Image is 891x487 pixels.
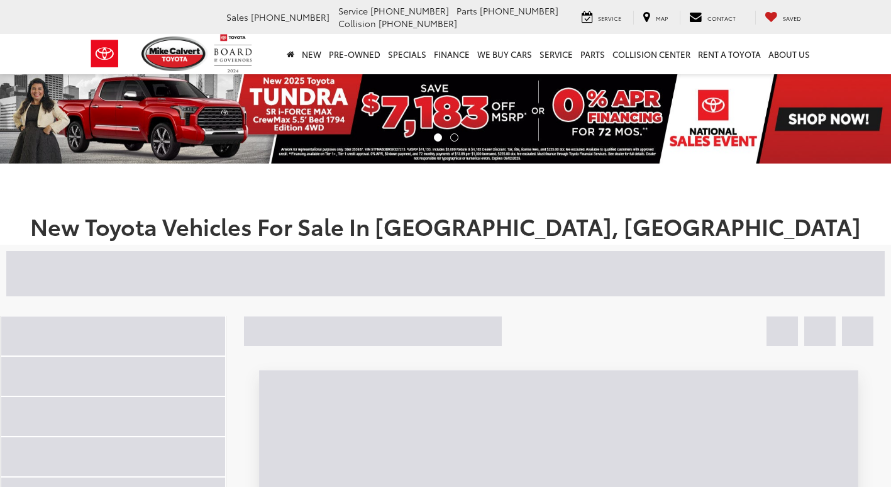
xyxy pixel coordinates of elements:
[457,4,477,17] span: Parts
[379,17,457,30] span: [PHONE_NUMBER]
[680,11,745,25] a: Contact
[656,14,668,22] span: Map
[298,34,325,74] a: New
[755,11,811,25] a: My Saved Vehicles
[473,34,536,74] a: WE BUY CARS
[338,17,376,30] span: Collision
[430,34,473,74] a: Finance
[141,36,208,71] img: Mike Calvert Toyota
[370,4,449,17] span: [PHONE_NUMBER]
[633,11,677,25] a: Map
[783,14,801,22] span: Saved
[251,11,329,23] span: [PHONE_NUMBER]
[283,34,298,74] a: Home
[694,34,765,74] a: Rent a Toyota
[384,34,430,74] a: Specials
[609,34,694,74] a: Collision Center
[536,34,577,74] a: Service
[577,34,609,74] a: Parts
[572,11,631,25] a: Service
[480,4,558,17] span: [PHONE_NUMBER]
[226,11,248,23] span: Sales
[765,34,814,74] a: About Us
[338,4,368,17] span: Service
[325,34,384,74] a: Pre-Owned
[81,33,128,74] img: Toyota
[598,14,621,22] span: Service
[707,14,736,22] span: Contact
